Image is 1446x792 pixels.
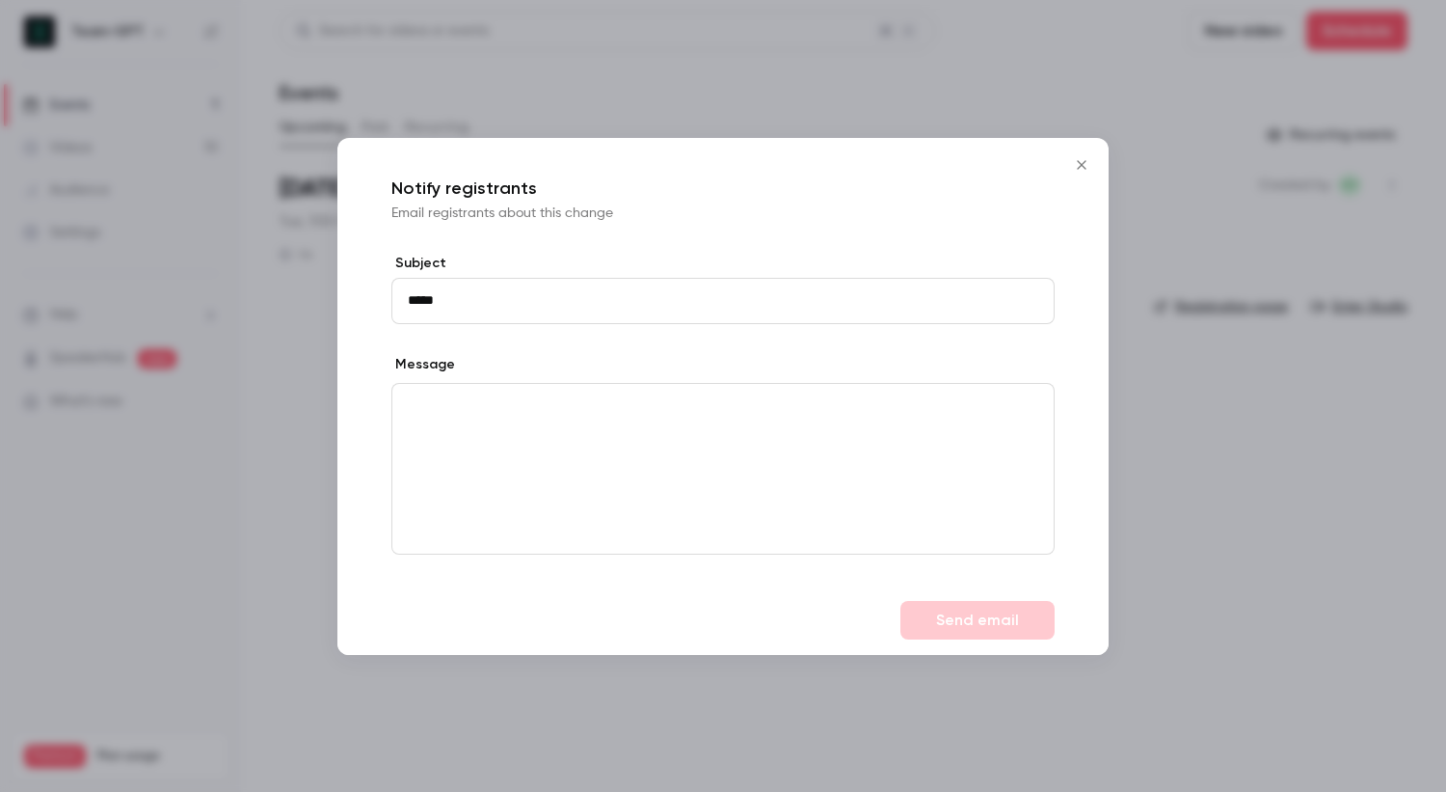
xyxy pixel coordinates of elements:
[391,355,455,374] label: Message
[1062,146,1101,184] button: Close
[391,177,1055,200] p: Notify registrants
[391,254,1055,273] label: Subject
[391,204,1055,223] p: Email registrants about this change
[392,384,1054,554] div: editor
